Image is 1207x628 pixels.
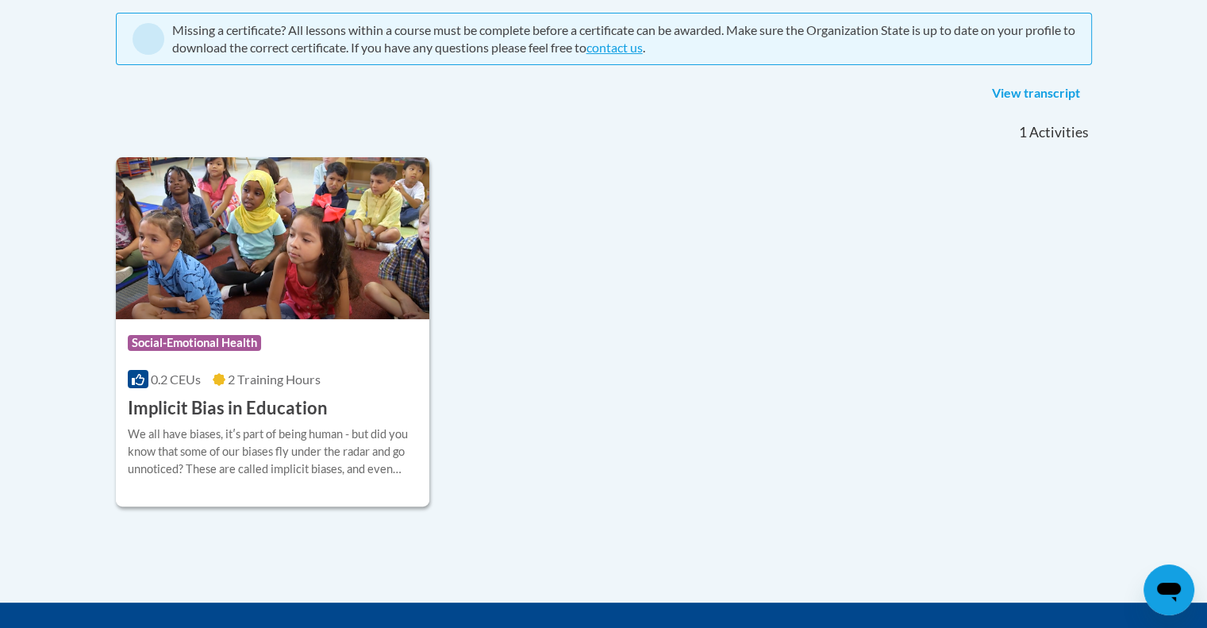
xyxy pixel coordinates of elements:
[128,396,328,421] h3: Implicit Bias in Education
[586,40,643,55] a: contact us
[228,372,321,387] span: 2 Training Hours
[116,157,430,507] a: Course LogoSocial-Emotional Health0.2 CEUs2 Training Hours Implicit Bias in EducationWe all have ...
[1144,564,1194,615] iframe: Button to launch messaging window
[172,21,1075,56] div: Missing a certificate? All lessons within a course must be complete before a certificate can be a...
[151,372,201,387] span: 0.2 CEUs
[116,157,430,319] img: Course Logo
[980,81,1092,106] a: View transcript
[1029,124,1089,141] span: Activities
[128,426,418,478] div: We all have biases, itʹs part of being human - but did you know that some of our biases fly under...
[128,335,261,351] span: Social-Emotional Health
[1018,124,1026,141] span: 1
